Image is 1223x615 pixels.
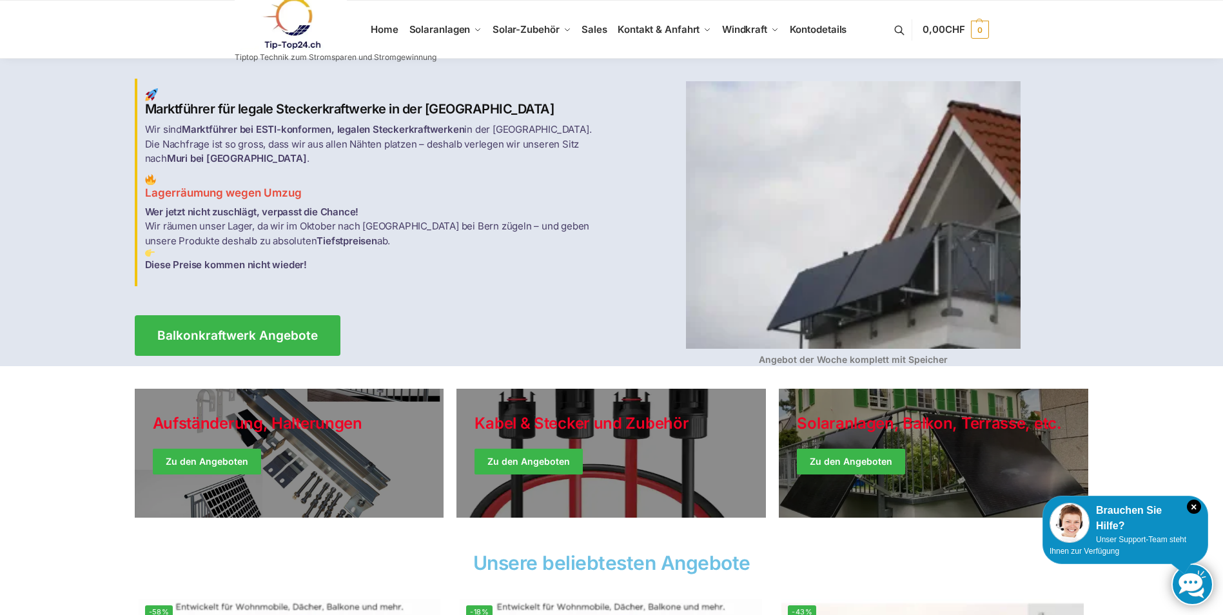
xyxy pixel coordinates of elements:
[145,248,155,258] img: Home 3
[145,206,359,218] strong: Wer jetzt nicht zuschlägt, verpasst die Chance!
[612,1,717,59] a: Kontakt & Anfahrt
[618,23,700,35] span: Kontakt & Anfahrt
[1050,535,1186,556] span: Unser Support-Team steht Ihnen zur Verfügung
[1050,503,1090,543] img: Customer service
[182,123,464,135] strong: Marktführer bei ESTI-konformen, legalen Steckerkraftwerken
[145,259,307,271] strong: Diese Preise kommen nicht wieder!
[167,152,307,164] strong: Muri bei [GEOGRAPHIC_DATA]
[717,1,785,59] a: Windkraft
[722,23,767,35] span: Windkraft
[945,23,965,35] span: CHF
[923,10,988,49] a: 0,00CHF 0
[487,1,576,59] a: Solar-Zubehör
[135,315,340,356] a: Balkonkraftwerk Angebote
[145,174,604,201] h3: Lagerräumung wegen Umzug
[576,1,612,59] a: Sales
[235,54,436,61] p: Tiptop Technik zum Stromsparen und Stromgewinnung
[784,1,852,59] a: Kontodetails
[493,23,560,35] span: Solar-Zubehör
[582,23,607,35] span: Sales
[1050,503,1201,534] div: Brauchen Sie Hilfe?
[145,122,604,166] p: Wir sind in der [GEOGRAPHIC_DATA]. Die Nachfrage ist so gross, dass wir aus allen Nähten platzen ...
[317,235,377,247] strong: Tiefstpreisen
[135,553,1089,572] h2: Unsere beliebtesten Angebote
[456,389,766,518] a: Holiday Style
[145,174,156,185] img: Home 2
[759,354,948,365] strong: Angebot der Woche komplett mit Speicher
[157,329,318,342] span: Balkonkraftwerk Angebote
[971,21,989,39] span: 0
[404,1,487,59] a: Solaranlagen
[145,88,604,117] h2: Marktführer für legale Steckerkraftwerke in der [GEOGRAPHIC_DATA]
[779,389,1088,518] a: Winter Jackets
[686,81,1021,349] img: Home 4
[145,88,158,101] img: Home 1
[145,205,604,273] p: Wir räumen unser Lager, da wir im Oktober nach [GEOGRAPHIC_DATA] bei Bern zügeln – und geben unse...
[135,389,444,518] a: Holiday Style
[923,23,964,35] span: 0,00
[1187,500,1201,514] i: Schließen
[790,23,847,35] span: Kontodetails
[409,23,471,35] span: Solaranlagen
